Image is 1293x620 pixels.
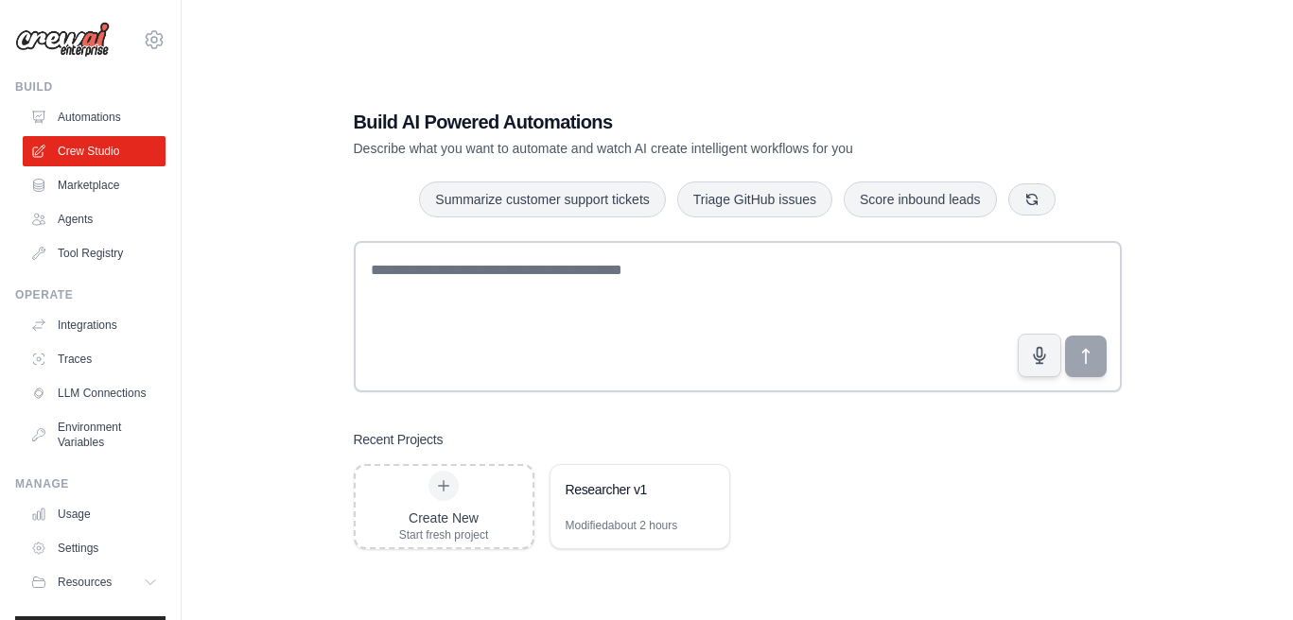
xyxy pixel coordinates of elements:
a: LLM Connections [23,378,166,408]
a: Environment Variables [23,412,166,457]
p: Describe what you want to automate and watch AI create intelligent workflows for you [354,139,989,158]
div: Start fresh project [399,527,489,542]
button: Score inbound leads [844,181,997,217]
span: Resources [58,575,112,590]
a: Crew Studio [23,136,166,166]
div: Operate [15,287,166,302]
a: Tool Registry [23,238,166,268]
div: Modified about 2 hours [566,518,678,533]
div: Manage [15,476,166,491]
a: Traces [23,344,166,374]
a: Marketplace [23,170,166,200]
div: Build [15,79,166,95]
div: Researcher v1 [566,480,695,499]
h3: Recent Projects [354,430,444,449]
div: Create New [399,508,489,527]
a: Automations [23,102,166,132]
a: Usage [23,499,166,529]
img: Logo [15,22,110,58]
button: Triage GitHub issues [677,181,832,217]
a: Integrations [23,310,166,340]
button: Get new suggestions [1008,183,1056,215]
button: Summarize customer support tickets [419,181,665,217]
h1: Build AI Powered Automations [354,109,989,135]
a: Agents [23,204,166,234]
button: Click to speak your automation idea [1018,334,1061,377]
a: Settings [23,533,166,563]
button: Resources [23,567,166,597]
